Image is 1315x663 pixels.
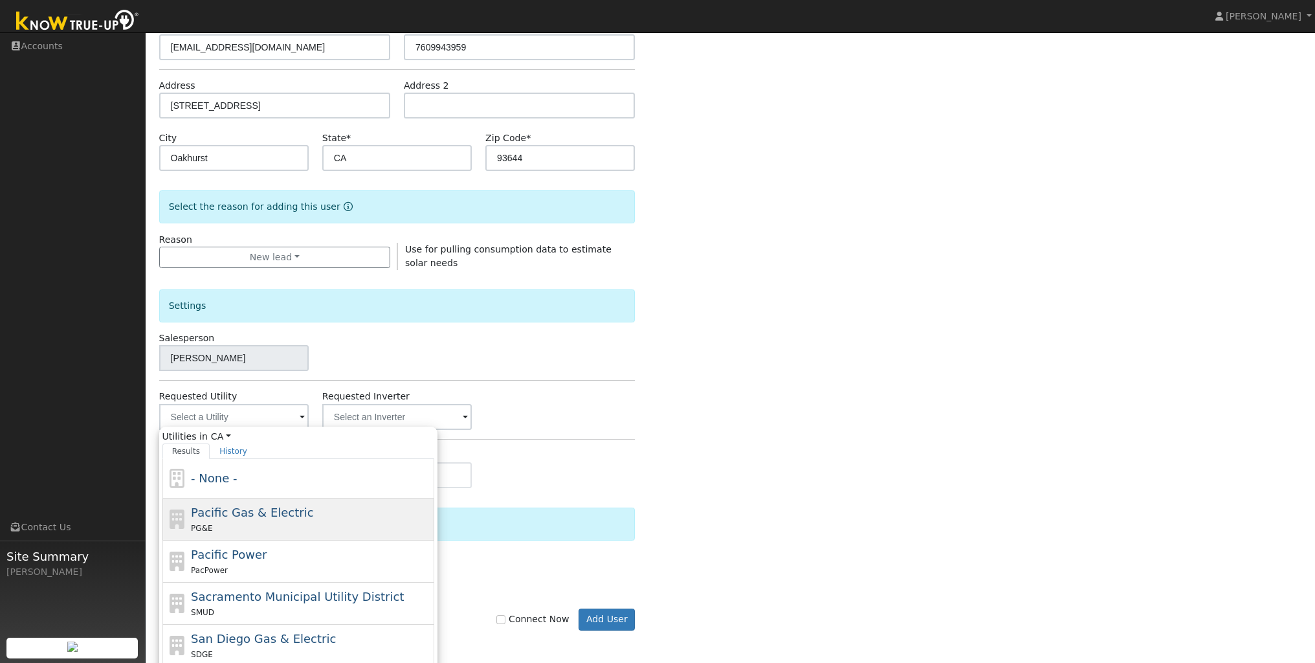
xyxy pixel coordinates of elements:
label: Zip Code [485,131,531,145]
span: Required [526,133,531,143]
a: Results [162,444,210,459]
span: Required [346,133,351,143]
div: [PERSON_NAME] [6,565,138,579]
span: Pacific Gas & Electric [191,506,313,519]
label: Address [159,79,195,93]
img: Know True-Up [10,7,146,36]
span: Use for pulling consumption data to estimate solar needs [405,244,612,268]
span: Utilities in [162,430,434,444]
a: Reason for new user [340,201,353,212]
span: Pacific Power [191,548,267,561]
span: San Diego Gas & Electric [191,632,336,646]
input: Select a Utility [159,404,309,430]
span: PacPower [191,566,228,575]
img: retrieve [67,642,78,652]
span: Sacramento Municipal Utility District [191,590,404,603]
a: History [210,444,257,459]
span: Site Summary [6,548,138,565]
button: New lead [159,247,390,269]
div: Settings [159,289,635,322]
a: CA [211,430,231,444]
label: Salesperson [159,331,215,345]
span: PG&E [191,524,212,533]
button: Add User [579,609,635,631]
label: State [322,131,351,145]
input: Connect Now [496,615,505,624]
label: Requested Inverter [322,390,410,403]
label: Connect Now [496,612,569,626]
label: Requested Utility [159,390,238,403]
span: - None - [191,471,237,485]
input: Select an Inverter [322,404,472,430]
div: Select the reason for adding this user [159,190,635,223]
span: SDGE [191,650,213,659]
label: Address 2 [404,79,449,93]
span: [PERSON_NAME] [1226,11,1301,21]
input: Select a User [159,345,309,371]
span: SMUD [191,608,214,617]
label: Reason [159,233,192,247]
label: City [159,131,177,145]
